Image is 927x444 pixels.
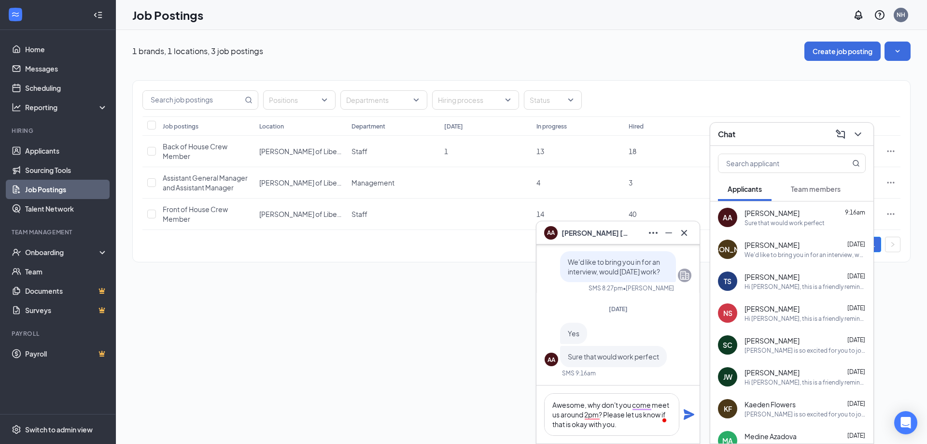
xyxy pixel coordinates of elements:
div: Team Management [12,228,106,236]
svg: Company [679,270,690,281]
div: [PERSON_NAME] is so excited for you to join our team! Do you know anyone else who might be intere... [744,346,866,355]
div: SMS 8:27pm [589,284,623,292]
svg: QuestionInfo [874,9,885,21]
div: Switch to admin view [25,425,93,434]
span: [PERSON_NAME] [744,304,800,314]
svg: Ellipses [886,209,896,219]
svg: Plane [683,409,695,420]
div: Payroll [12,329,106,338]
svg: Collapse [93,10,103,20]
div: SMS 9:16am [562,369,596,377]
span: Sure that would work perfect [568,352,659,361]
div: Hiring [12,127,106,135]
div: Hi [PERSON_NAME], this is a friendly reminder. Your meeting with [PERSON_NAME] for Back of House ... [744,283,866,291]
div: NS [723,308,732,318]
span: [DATE] [847,368,865,375]
div: Reporting [25,102,108,112]
span: Yes [568,329,579,338]
svg: Minimize [663,227,674,239]
button: Minimize [661,225,676,241]
div: Hi [PERSON_NAME], this is a friendly reminder. Your meeting with [PERSON_NAME] for Front of House... [744,378,866,387]
div: Open Intercom Messenger [894,411,917,434]
a: PayrollCrown [25,344,108,363]
a: Job Postings [25,180,108,199]
span: Team members [791,185,841,193]
span: Front of House Crew Member [163,205,228,223]
h3: Chat [718,129,735,140]
div: Hi [PERSON_NAME], this is a friendly reminder. Your meeting with [PERSON_NAME] for Front of House... [744,315,866,323]
a: Talent Network [25,199,108,218]
span: [PERSON_NAME] [744,240,800,250]
button: ChevronDown [850,127,866,142]
span: Applicants [728,185,762,193]
span: [DATE] [847,400,865,407]
div: SC [723,340,732,350]
div: KF [724,404,732,414]
svg: WorkstreamLogo [11,10,20,19]
h1: Job Postings [132,7,203,23]
button: ComposeMessage [833,127,848,142]
a: Team [25,262,108,281]
svg: Ellipses [886,178,896,187]
div: Sure that would work perfect [744,219,825,227]
a: SurveysCrown [25,301,108,320]
span: Assistant General Manager and Assistant Manager [163,173,248,192]
span: [DATE] [609,305,628,313]
span: [DATE] [847,241,865,248]
span: [PERSON_NAME] [PERSON_NAME] [562,228,629,238]
a: DocumentsCrown [25,281,108,301]
svg: MagnifyingGlass [852,159,860,167]
th: Status [809,116,881,136]
div: [PERSON_NAME] is so excited for you to join our team! Do you know anyone else who might be intere... [744,410,866,418]
svg: Analysis [12,102,21,112]
div: Job postings [163,122,198,130]
div: AA [548,356,555,364]
a: Home [25,40,108,59]
a: Messages [25,59,108,78]
svg: UserCheck [12,247,21,257]
textarea: To enrich screen reader interactions, please activate Accessibility in Grammarly extension settings [544,393,679,436]
span: [DATE] [847,432,865,439]
a: Scheduling [25,78,108,98]
div: JW [723,372,732,382]
span: Kaeden Flowers [744,400,796,409]
a: Applicants [25,141,108,160]
span: [PERSON_NAME] [744,208,800,218]
svg: Cross [678,227,690,239]
span: [PERSON_NAME] [744,336,800,345]
svg: Ellipses [647,227,659,239]
button: Cross [676,225,692,241]
div: AA [723,213,732,222]
div: TS [724,276,731,286]
div: We'd like to bring you in for an interview, would [DATE] work? [744,251,866,259]
span: Medine Azadova [744,431,797,441]
svg: Ellipses [886,146,896,156]
span: [PERSON_NAME] [744,272,800,282]
span: Back of House Crew Member [163,142,227,160]
svg: Settings [12,425,21,434]
div: NH [897,11,905,19]
svg: Notifications [853,9,864,21]
svg: ComposeMessage [835,129,846,140]
a: Sourcing Tools [25,160,108,180]
span: 9:16am [845,209,865,216]
input: Search applicant [718,154,833,172]
span: [DATE] [847,272,865,280]
button: Ellipses [646,225,661,241]
span: We'd like to bring you in for an interview, would [DATE] work? [568,258,660,276]
svg: ChevronDown [852,129,864,140]
span: • [PERSON_NAME] [623,284,674,292]
div: [PERSON_NAME] [700,244,756,254]
span: [PERSON_NAME] [744,368,800,377]
span: [DATE] [847,336,865,344]
div: Onboarding [25,247,99,257]
span: [DATE] [847,304,865,312]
